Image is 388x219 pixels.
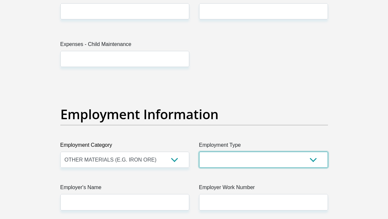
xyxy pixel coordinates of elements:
[199,3,328,19] input: Expenses - Education
[60,184,189,194] label: Employer's Name
[199,184,328,194] label: Employer Work Number
[199,194,328,210] input: Employer Work Number
[60,3,189,19] input: Expenses - Water/Electricity
[199,141,328,152] label: Employment Type
[60,141,189,152] label: Employment Category
[60,106,328,122] h2: Employment Information
[60,51,189,67] input: Expenses - Child Maintenance
[60,194,189,210] input: Employer's Name
[60,40,189,51] label: Expenses - Child Maintenance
